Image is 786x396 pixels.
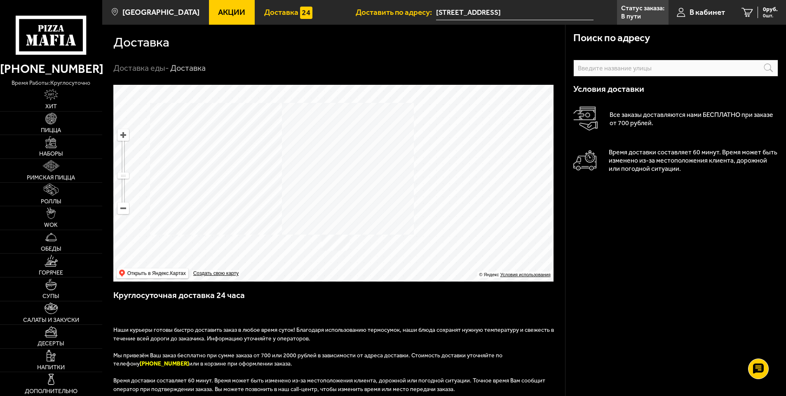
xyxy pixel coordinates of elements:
[113,352,502,368] span: Мы привезём Ваш заказ бесплатно при сумме заказа от 700 или 2000 рублей в зависимости от адреса д...
[500,272,551,277] a: Условия использования
[27,175,75,181] span: Римская пицца
[113,326,554,342] span: Наши курьеры готовы быстро доставить заказ в любое время суток! Благодаря использованию термосумо...
[763,13,778,18] span: 0 шт.
[42,294,59,299] span: Супы
[573,107,598,131] img: Оплата доставки
[38,341,64,347] span: Десерты
[25,389,77,394] span: Дополнительно
[610,111,778,127] p: Все заказы доставляются нами БЕСПЛАТНО при заказе от 700 рублей.
[41,199,61,205] span: Роллы
[113,377,545,393] span: Время доставки составляет 60 минут. Время может быть изменено из-за местоположения клиента, дорож...
[621,13,641,20] p: В пути
[113,289,554,310] h3: Круглосуточная доставка 24 часа
[479,272,499,277] ymaps: © Яндекс
[218,8,245,16] span: Акции
[39,151,63,157] span: Наборы
[300,7,312,19] img: 15daf4d41897b9f0e9f617042186c801.svg
[356,8,436,16] span: Доставить по адресу:
[140,360,189,367] b: [PHONE_NUMBER]
[41,246,61,252] span: Обеды
[573,33,650,43] h3: Поиск по адресу
[45,104,57,109] span: Хит
[39,270,63,276] span: Горячее
[609,148,778,173] p: Время доставки составляет 60 минут. Время может быть изменено из-за местоположения клиента, дорож...
[117,268,188,278] ymaps: Открыть в Яндекс.Картах
[122,8,199,16] span: [GEOGRAPHIC_DATA]
[573,60,779,77] input: Введите название улицы
[41,128,61,133] span: Пицца
[113,36,169,49] h1: Доставка
[690,8,725,16] span: В кабинет
[763,7,778,12] span: 0 руб.
[37,365,65,370] span: Напитки
[44,222,58,228] span: WOK
[264,8,298,16] span: Доставка
[23,317,79,323] span: Салаты и закуски
[170,63,206,74] div: Доставка
[621,5,664,12] p: Статус заказа:
[127,268,186,278] ymaps: Открыть в Яндекс.Картах
[573,85,779,93] h3: Условия доставки
[113,63,169,73] a: Доставка еды-
[192,270,240,277] a: Создать свою карту
[573,150,597,170] img: Автомобиль доставки
[436,5,593,20] input: Ваш адрес доставки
